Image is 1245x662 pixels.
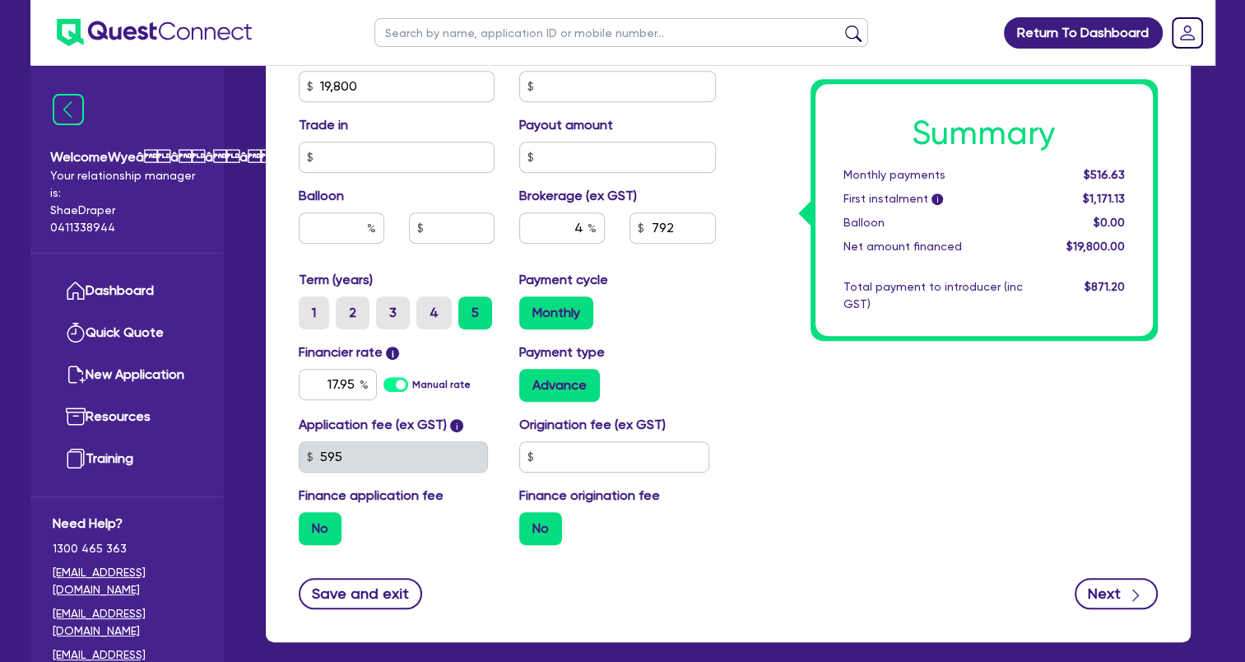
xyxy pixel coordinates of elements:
label: No [519,512,562,545]
img: icon-menu-close [53,94,84,125]
span: $1,171.13 [1082,192,1124,205]
a: [EMAIL_ADDRESS][DOMAIN_NAME] [53,605,202,640]
label: Financier rate [299,343,400,362]
a: [EMAIL_ADDRESS][DOMAIN_NAME] [53,564,202,599]
label: 5 [458,296,492,329]
a: Dashboard [53,270,202,312]
img: resources [66,407,86,427]
a: Resources [53,396,202,438]
span: i [931,194,943,206]
a: Dropdown toggle [1166,12,1209,54]
label: Balloon [299,186,344,206]
label: 3 [376,296,410,329]
a: Return To Dashboard [1004,17,1163,49]
label: Application fee (ex GST) [299,415,447,435]
a: Quick Quote [53,312,202,354]
label: Payment type [519,343,605,362]
div: Net amount financed [831,238,1035,255]
div: Monthly payments [831,166,1035,184]
label: Brokerage (ex GST) [519,186,637,206]
label: 4 [416,296,452,329]
span: i [386,347,399,360]
label: No [299,512,341,545]
span: i [450,419,463,432]
a: Training [53,438,202,480]
span: Your relationship manager is: Shae Draper 0411338944 [50,167,204,236]
img: quick-quote [66,323,86,343]
div: Balloon [831,214,1035,231]
img: quest-connect-logo-blue [57,19,252,46]
label: Origination fee (ex GST) [519,415,666,435]
span: $0.00 [1093,216,1124,229]
div: First instalment [831,190,1035,207]
h1: Summary [843,114,1125,153]
label: 2 [336,296,369,329]
span: 1300 465 363 [53,540,202,557]
label: Finance origination fee [519,486,660,506]
button: Save and exit [299,578,423,609]
span: $871.20 [1084,280,1124,293]
label: 1 [299,296,329,329]
label: Advance [519,369,600,402]
label: Finance application fee [299,486,444,506]
label: Payment cycle [519,270,608,290]
label: Monthly [519,296,593,329]
span: Welcome Wyeââââ [50,147,204,167]
img: training [66,449,86,469]
label: Trade in [299,115,348,135]
label: Payout amount [519,115,613,135]
div: Total payment to introducer (inc GST) [831,278,1035,313]
span: $19,800.00 [1066,240,1124,253]
button: Next [1075,578,1158,609]
label: Manual rate [412,377,471,392]
label: Term (years) [299,270,373,290]
span: $516.63 [1083,168,1124,181]
span: Need Help? [53,514,202,534]
a: New Application [53,354,202,396]
input: Search by name, application ID or mobile number... [374,18,868,47]
img: new-application [66,365,86,385]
